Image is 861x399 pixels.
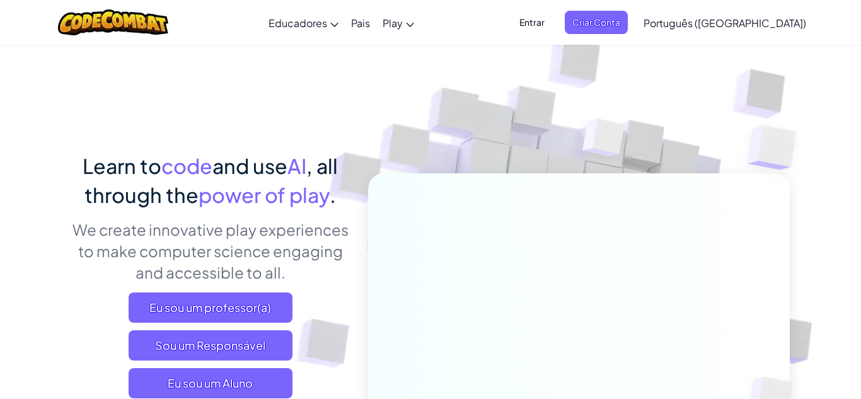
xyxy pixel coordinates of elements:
span: Português ([GEOGRAPHIC_DATA]) [644,16,806,30]
p: We create innovative play experiences to make computer science engaging and accessible to all. [71,219,349,283]
span: Learn to [83,153,161,178]
span: Play [383,16,403,30]
a: Eu sou um professor(a) [129,292,292,323]
a: Sou um Responsável [129,330,292,361]
img: Overlap cubes [722,95,831,201]
span: code [161,153,212,178]
span: and use [212,153,287,178]
a: Português ([GEOGRAPHIC_DATA]) [637,6,812,40]
span: . [330,182,336,207]
img: CodeCombat logo [58,9,168,35]
span: Educadores [269,16,327,30]
button: Criar Conta [565,11,628,34]
span: power of play [199,182,330,207]
span: AI [287,153,306,178]
a: Pais [345,6,376,40]
a: Play [376,6,420,40]
button: Eu sou um Aluno [129,368,292,398]
a: Educadores [262,6,345,40]
img: Overlap cubes [559,94,650,188]
button: Entrar [512,11,552,34]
